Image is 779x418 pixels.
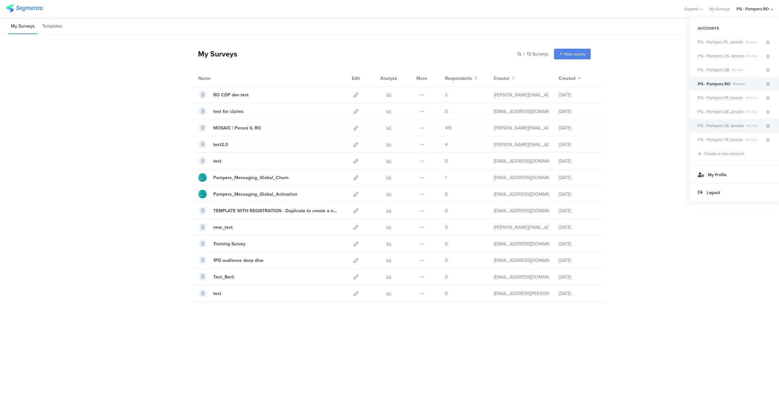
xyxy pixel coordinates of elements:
div: Pampers_Messaging_Global_Churn [213,174,289,181]
a: MOSAIC | Peroni IL RO [198,124,261,132]
span: Member [743,40,765,44]
div: [DATE] [559,158,598,165]
span: My Profile [708,172,727,178]
span: 0 [445,290,448,297]
div: TEMPLATE WITH REGISTRATION - Duplicate to create a new survey [213,207,339,214]
span: 0 [445,257,448,264]
span: Member [744,54,765,58]
div: [DATE] [559,274,598,280]
span: PG - Pampers PL Janrain [698,39,743,45]
a: test [198,289,221,298]
a: RO CDP dev test [198,91,249,99]
span: Member [729,68,765,72]
span: PG - Pampers RO [698,81,730,87]
span: 0 [445,274,448,280]
a: My Profile [690,166,779,183]
span: 0 [445,224,448,231]
div: Edit [349,70,363,86]
span: Member [744,123,765,128]
span: 0 [445,207,448,214]
span: 2 [445,92,448,98]
div: [DATE] [559,290,598,297]
div: [DATE] [559,207,598,214]
span: PG - Pampers US Janrain [698,53,744,59]
span: PG - Pampers DE Janrain [698,109,743,115]
span: PG - Pampers GR [698,67,729,73]
div: Pampers_Messaging_Global_Activation [213,191,297,198]
a: TEMPLATE WITH REGISTRATION - Duplicate to create a new survey [198,206,339,215]
div: new_test [213,224,233,231]
li: My Surveys [8,19,38,34]
div: Test_Beril [213,274,234,280]
div: roszko.j@pg.com [494,92,549,98]
span: 4 [445,141,448,148]
div: [DATE] [559,141,598,148]
span: Creator [494,75,510,82]
div: Name [198,75,237,82]
div: Analyze [379,70,399,86]
a: Pampers_Messaging_Global_Activation [198,190,297,198]
a: test for claims [198,107,243,116]
div: Training Survey [213,240,245,247]
div: PG - Pampers RO [736,6,769,12]
div: support@segmanta.com [494,174,549,181]
span: 0 [445,240,448,247]
span: Logout [707,190,720,196]
a: Test_Beril [198,273,234,281]
span: 13 Surveys [527,51,549,57]
div: MOSAIC | Peroni IL RO [213,125,261,131]
div: ACCOUNTS [690,23,779,34]
a: test2.0 [198,140,228,149]
div: burcak.b.1@pg.com [494,108,549,115]
li: Templates [39,19,65,34]
div: Create a new account [705,151,744,157]
div: [DATE] [559,108,598,115]
span: PG - Pampers UK Janrain [698,123,744,129]
div: test [213,290,221,297]
div: burcak.b.1@pg.com [494,274,549,280]
span: 415 [445,125,452,131]
div: 1PD audience deep dive [213,257,264,264]
span: Member [730,81,765,86]
div: kostas.anastasiou@47puritystreet.com [494,290,549,297]
span: 0 [445,191,448,198]
div: RO CDP dev test [213,92,249,98]
div: [DATE] [559,224,598,231]
span: New survey [564,51,585,57]
div: [DATE] [559,240,598,247]
div: burcak.b.1@pg.com [494,240,549,247]
a: 1PD audience deep dive [198,256,264,264]
a: test [198,157,221,165]
span: 1 [445,174,447,181]
span: Member [743,109,765,114]
span: | [523,51,526,57]
span: Created [559,75,575,82]
span: Member [743,95,765,100]
button: Creator [494,75,515,82]
a: Training Survey [198,240,245,248]
div: fritz.t@pg.com [494,125,549,131]
div: burcak.b.1@pg.com [494,158,549,165]
div: [DATE] [559,191,598,198]
img: segmanta logo [6,4,43,12]
div: support@segmanta.com [494,191,549,198]
div: [DATE] [559,257,598,264]
span: 0 [445,158,448,165]
span: 0 [445,108,448,115]
div: [DATE] [559,174,598,181]
div: poulakos.g@pg.com [494,141,549,148]
span: PG - Pampers TR Janrain [698,137,743,143]
span: Support [684,6,699,12]
a: Pampers_Messaging_Global_Churn [198,173,289,182]
div: test for claims [213,108,243,115]
button: Respondents [445,75,477,82]
a: new_test [198,223,233,231]
div: anagnostopoulou.a@pg.com [494,257,549,264]
div: [DATE] [559,92,598,98]
span: PG - Pampers FR Janrain [698,95,743,101]
div: test2.0 [213,141,228,148]
div: [DATE] [559,125,598,131]
button: Created [559,75,581,82]
div: My Surveys [192,48,237,59]
div: poulakos.g@pg.com [494,224,549,231]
